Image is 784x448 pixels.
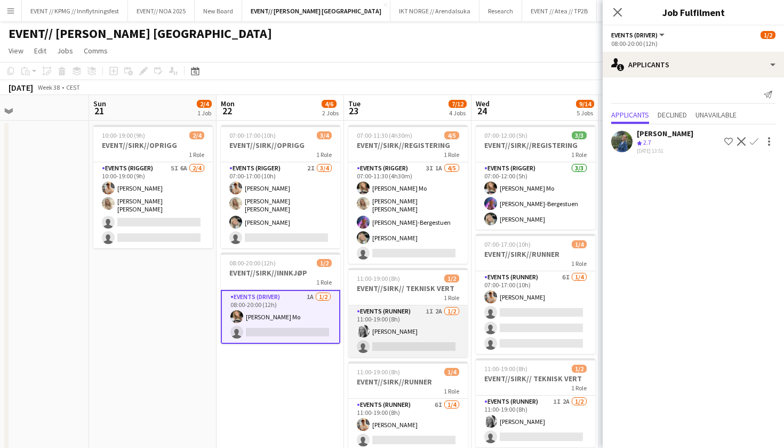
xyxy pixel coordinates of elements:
span: 07:00-17:00 (10h) [484,240,531,248]
h3: EVENT//SIRK//REGISTERING [476,140,595,150]
span: 3/4 [317,131,332,139]
span: 24 [474,105,490,117]
div: [DATE] 13:51 [637,147,693,154]
app-job-card: 10:00-19:00 (9h)2/4EVENT//SIRK//OPRIGG1 RoleEvents (Rigger)5I6A2/410:00-19:00 (9h)[PERSON_NAME][P... [93,125,213,248]
h3: EVENT//SIRK// TEKNISK VERT [476,374,595,383]
app-job-card: 11:00-19:00 (8h)1/2EVENT//SIRK// TEKNISK VERT1 RoleEvents (Runner)1I2A1/211:00-19:00 (8h)[PERSON_... [476,358,595,447]
span: Events (Driver) [611,31,658,39]
span: 22 [219,105,235,117]
div: Applicants [603,52,784,77]
button: EVENT // Atea Community 2025 [597,1,699,21]
h3: EVENT//SIRK//RUNNER [348,377,468,387]
span: 1 Role [444,294,459,302]
div: CEST [66,83,80,91]
span: 1/4 [444,368,459,376]
span: Unavailable [695,111,737,119]
div: 4 Jobs [449,109,466,117]
span: 21 [92,105,106,117]
app-job-card: 07:00-17:00 (10h)3/4EVENT//SIRK//OPRIGG1 RoleEvents (Rigger)2I3/407:00-17:00 (10h)[PERSON_NAME][P... [221,125,340,248]
span: 25 [602,105,617,117]
span: 3/3 [572,131,587,139]
app-job-card: 11:00-19:00 (8h)1/2EVENT//SIRK// TEKNISK VERT1 RoleEvents (Runner)1I2A1/211:00-19:00 (8h)[PERSON_... [348,268,468,357]
span: View [9,46,23,56]
a: Edit [30,44,51,58]
span: 1 Role [571,260,587,268]
h3: EVENT//SIRK//INNKJØP [221,268,340,278]
span: Applicants [611,111,649,119]
button: New Board [195,1,242,21]
a: Jobs [53,44,77,58]
div: 08:00-20:00 (12h) [611,40,775,48]
div: [DATE] [9,82,33,93]
span: 23 [347,105,361,117]
app-card-role: Events (Runner)1I2A1/211:00-19:00 (8h)[PERSON_NAME] [476,396,595,447]
app-card-role: Events (Rigger)3/307:00-12:00 (5h)[PERSON_NAME] Mo[PERSON_NAME]-Bergestuen[PERSON_NAME] [476,162,595,230]
span: 1/2 [761,31,775,39]
span: 1/2 [317,259,332,267]
h3: EVENT//SIRK//OPRIGG [93,140,213,150]
div: 2 Jobs [322,109,339,117]
span: 07:00-12:00 (5h) [484,131,527,139]
a: View [4,44,28,58]
app-card-role: Events (Rigger)2I3/407:00-17:00 (10h)[PERSON_NAME][PERSON_NAME] [PERSON_NAME][PERSON_NAME] [221,162,340,248]
app-card-role: Events (Rigger)5I6A2/410:00-19:00 (9h)[PERSON_NAME][PERSON_NAME] [PERSON_NAME] [93,162,213,248]
app-card-role: Events (Rigger)3I1A4/507:00-11:30 (4h30m)[PERSON_NAME] Mo[PERSON_NAME] [PERSON_NAME][PERSON_NAME]... [348,162,468,264]
span: 1 Role [189,151,204,159]
span: Edit [34,46,46,56]
span: Declined [658,111,687,119]
span: 1 Role [316,151,332,159]
div: 1 Job [197,109,211,117]
div: [PERSON_NAME] [637,129,693,138]
button: EVENT// [PERSON_NAME] [GEOGRAPHIC_DATA] [242,1,390,21]
span: 1 Role [444,151,459,159]
span: 11:00-19:00 (8h) [484,365,527,373]
app-job-card: 07:00-11:30 (4h30m)4/5EVENT//SIRK//REGISTERING1 RoleEvents (Rigger)3I1A4/507:00-11:30 (4h30m)[PER... [348,125,468,264]
span: 1 Role [571,384,587,392]
span: Tue [348,99,361,108]
span: 11:00-19:00 (8h) [357,274,400,282]
span: Comms [84,46,108,56]
h1: EVENT// [PERSON_NAME] [GEOGRAPHIC_DATA] [9,26,272,42]
span: 2.7 [643,138,651,146]
span: 1 Role [444,387,459,395]
button: EVENT// NOA 2025 [128,1,195,21]
span: 10:00-19:00 (9h) [102,131,145,139]
h3: EVENT//SIRK//RUNNER [476,249,595,259]
span: 4/6 [322,100,337,108]
span: 1 Role [571,151,587,159]
span: Week 38 [35,83,62,91]
h3: EVENT//SIRK//REGISTERING [348,140,468,150]
app-card-role: Events (Runner)1I2A1/211:00-19:00 (8h)[PERSON_NAME] [348,305,468,357]
span: 1 Role [316,278,332,286]
span: Mon [221,99,235,108]
span: Wed [476,99,490,108]
span: 11:00-19:00 (8h) [357,368,400,376]
app-job-card: 07:00-12:00 (5h)3/3EVENT//SIRK//REGISTERING1 RoleEvents (Rigger)3/307:00-12:00 (5h)[PERSON_NAME] ... [476,125,595,230]
span: 1/4 [572,240,587,248]
span: Jobs [57,46,73,56]
button: Events (Driver) [611,31,666,39]
span: 07:00-11:30 (4h30m) [357,131,412,139]
button: EVENT // Atea // TP2B [522,1,597,21]
span: 4/5 [444,131,459,139]
span: 1/2 [444,274,459,282]
h3: EVENT//SIRK//OPRIGG [221,140,340,150]
h3: Job Fulfilment [603,5,784,19]
span: Sun [93,99,106,108]
button: Research [479,1,522,21]
span: 1/2 [572,365,587,373]
app-card-role: Events (Runner)6I1/407:00-17:00 (10h)[PERSON_NAME] [476,271,595,354]
h3: EVENT//SIRK// TEKNISK VERT [348,284,468,293]
app-job-card: 08:00-20:00 (12h)1/2EVENT//SIRK//INNKJØP1 RoleEvents (Driver)1A1/208:00-20:00 (12h)[PERSON_NAME] Mo [221,253,340,344]
app-job-card: 07:00-17:00 (10h)1/4EVENT//SIRK//RUNNER1 RoleEvents (Runner)6I1/407:00-17:00 (10h)[PERSON_NAME] [476,234,595,354]
span: 08:00-20:00 (12h) [229,259,276,267]
button: IKT NORGE // Arendalsuka [390,1,479,21]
